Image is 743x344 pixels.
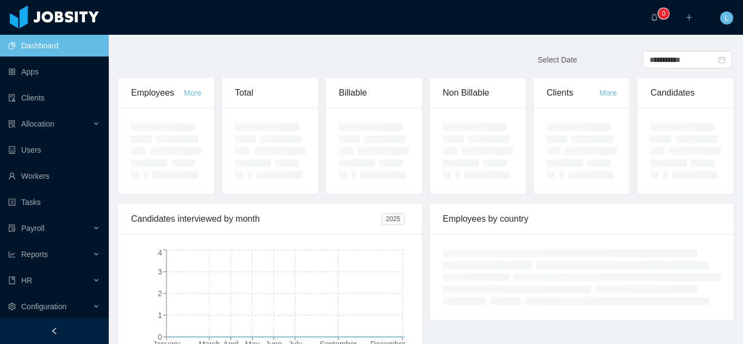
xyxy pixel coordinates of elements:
[658,8,669,19] sup: 0
[8,87,100,109] a: icon: auditClients
[725,11,729,24] span: L
[21,250,48,259] span: Reports
[8,251,16,258] i: icon: line-chart
[8,191,100,213] a: icon: profileTasks
[381,213,405,225] span: 2025
[158,267,162,276] tspan: 3
[651,14,658,21] i: icon: bell
[21,224,45,233] span: Payroll
[131,78,184,108] div: Employees
[8,303,16,310] i: icon: setting
[8,120,16,128] i: icon: solution
[651,78,721,108] div: Candidates
[8,224,16,232] i: icon: file-protect
[538,55,577,64] span: Select Date
[158,289,162,298] tspan: 2
[21,276,32,285] span: HR
[158,333,162,341] tspan: 0
[8,61,100,83] a: icon: appstoreApps
[8,277,16,284] i: icon: book
[158,311,162,320] tspan: 1
[131,204,381,234] div: Candidates interviewed by month
[718,56,726,64] i: icon: calendar
[21,302,66,311] span: Configuration
[235,78,305,108] div: Total
[443,204,721,234] div: Employees by country
[8,165,100,187] a: icon: userWorkers
[685,14,693,21] i: icon: plus
[339,78,409,108] div: Billable
[158,248,162,257] tspan: 4
[184,89,201,97] a: More
[547,78,599,108] div: Clients
[21,120,54,128] span: Allocation
[8,139,100,161] a: icon: robotUsers
[599,89,617,97] a: More
[443,78,513,108] div: Non Billable
[8,35,100,57] a: icon: pie-chartDashboard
